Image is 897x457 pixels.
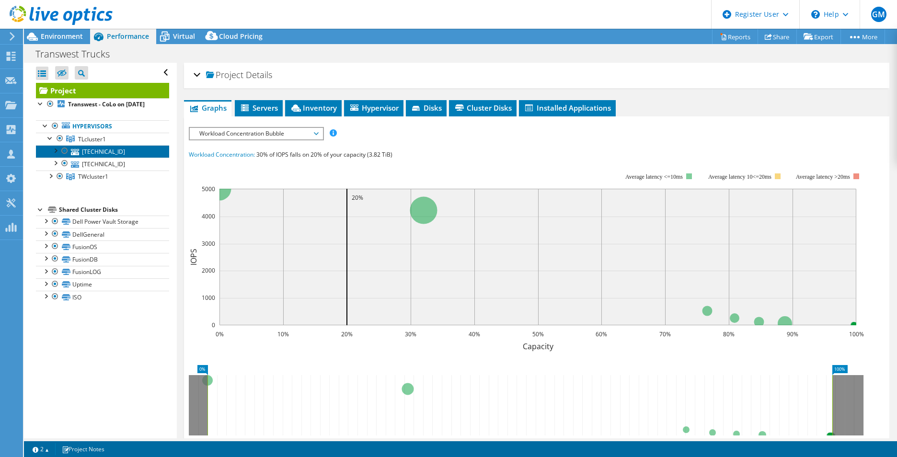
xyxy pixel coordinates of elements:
[36,171,169,183] a: TWcluster1
[202,185,215,193] text: 5000
[36,145,169,158] a: [TECHNICAL_ID]
[195,128,318,139] span: Workload Concentration Bubble
[36,240,169,253] a: FusionOS
[341,330,353,338] text: 20%
[219,32,263,41] span: Cloud Pricing
[256,150,392,159] span: 30% of IOPS falls on 20% of your capacity (3.82 TiB)
[78,135,106,143] span: TLcluster1
[787,330,798,338] text: 90%
[36,253,169,265] a: FusionDB
[454,103,512,113] span: Cluster Disks
[202,266,215,274] text: 2000
[26,443,56,455] a: 2
[524,103,611,113] span: Installed Applications
[188,249,199,265] text: IOPS
[189,150,255,159] span: Workload Concentration:
[796,29,841,44] a: Export
[36,291,169,303] a: ISO
[712,29,758,44] a: Reports
[405,330,416,338] text: 30%
[36,98,169,111] a: Transwest - CoLo on [DATE]
[36,83,169,98] a: Project
[352,194,363,202] text: 20%
[246,69,272,80] span: Details
[411,103,442,113] span: Disks
[59,204,169,216] div: Shared Cluster Disks
[55,443,111,455] a: Project Notes
[796,173,850,180] text: Average latency >20ms
[202,212,215,220] text: 4000
[36,216,169,228] a: Dell Power Vault Storage
[240,103,278,113] span: Servers
[202,294,215,302] text: 1000
[212,321,215,329] text: 0
[849,330,863,338] text: 100%
[189,103,227,113] span: Graphs
[107,32,149,41] span: Performance
[659,330,671,338] text: 70%
[723,330,735,338] text: 80%
[215,330,223,338] text: 0%
[625,173,683,180] tspan: Average latency <=10ms
[290,103,337,113] span: Inventory
[871,7,886,22] span: GM
[840,29,885,44] a: More
[41,32,83,41] span: Environment
[206,70,243,80] span: Project
[173,32,195,41] span: Virtual
[202,240,215,248] text: 3000
[36,158,169,170] a: [TECHNICAL_ID]
[36,133,169,145] a: TLcluster1
[596,330,607,338] text: 60%
[68,100,145,108] b: Transwest - CoLo on [DATE]
[36,278,169,291] a: Uptime
[758,29,797,44] a: Share
[36,120,169,133] a: Hypervisors
[349,103,399,113] span: Hypervisor
[36,228,169,240] a: DellGeneral
[78,172,108,181] span: TWcluster1
[522,341,553,352] text: Capacity
[36,266,169,278] a: FusionLOG
[469,330,480,338] text: 40%
[532,330,544,338] text: 50%
[811,10,820,19] svg: \n
[31,49,125,59] h1: Transwest Trucks
[277,330,289,338] text: 10%
[708,173,771,180] tspan: Average latency 10<=20ms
